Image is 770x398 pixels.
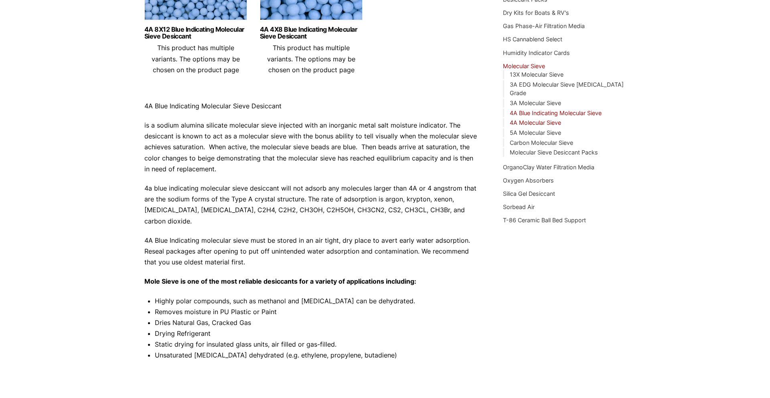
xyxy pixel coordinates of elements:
[503,36,562,43] a: HS Cannablend Select
[155,317,479,328] li: Dries Natural Gas, Cracked Gas
[260,26,363,40] a: 4A 4X8 Blue Indicating Molecular Sieve Desiccant
[267,44,355,73] span: This product has multiple variants. The options may be chosen on the product page
[144,101,479,112] p: 4A Blue Indicating Molecular Sieve Desiccant
[503,190,555,197] a: Silica Gel Desiccant
[503,164,594,171] a: OrganoClay Water Filtration Media
[503,177,554,184] a: Oxygen Absorbers
[152,44,240,73] span: This product has multiple variants. The options may be chosen on the product page
[510,129,561,136] a: 5A Molecular Sieve
[155,296,479,307] li: Highly polar compounds, such as methanol and [MEDICAL_DATA] can be dehydrated.
[510,139,573,146] a: Carbon Molecular Sieve
[155,339,479,350] li: Static drying for insulated glass units, air filled or gas-filled.
[503,63,545,69] a: Molecular Sieve
[144,183,479,227] p: 4a blue indicating molecular sieve desiccant will not adsorb any molecules larger than 4A or 4 an...
[155,350,479,361] li: Unsaturated [MEDICAL_DATA] dehydrated (e.g. ethylene, propylene, butadiene)
[503,9,569,16] a: Dry Kits for Boats & RV's
[155,328,479,339] li: Drying Refrigerant
[144,120,479,175] p: is a sodium alumina silicate molecular sieve injected with an inorganic metal salt moisture indic...
[503,22,585,29] a: Gas Phase-Air Filtration Media
[144,235,479,268] p: 4A Blue Indicating molecular sieve must be stored in an air tight, dry place to avert early water...
[510,110,602,116] a: 4A Blue Indicating Molecular Sieve
[510,149,598,156] a: Molecular Sieve Desiccant Packs
[510,119,561,126] a: 4A Molecular Sieve
[503,217,586,223] a: T-86 Ceramic Ball Bed Support
[510,71,563,78] a: 13X Molecular Sieve
[503,49,570,56] a: Humidity Indicator Cards
[503,203,535,210] a: Sorbead Air
[510,99,561,106] a: 3A Molecular Sieve
[155,307,479,317] li: Removes moisture in PU Plastic or Paint
[144,26,247,40] a: 4A 8X12 Blue Indicating Molecular Sieve Desiccant
[510,81,624,97] a: 3A EDG Molecular Sieve [MEDICAL_DATA] Grade
[144,277,416,285] strong: Mole Sieve is one of the most reliable desiccants for a variety of applications including:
